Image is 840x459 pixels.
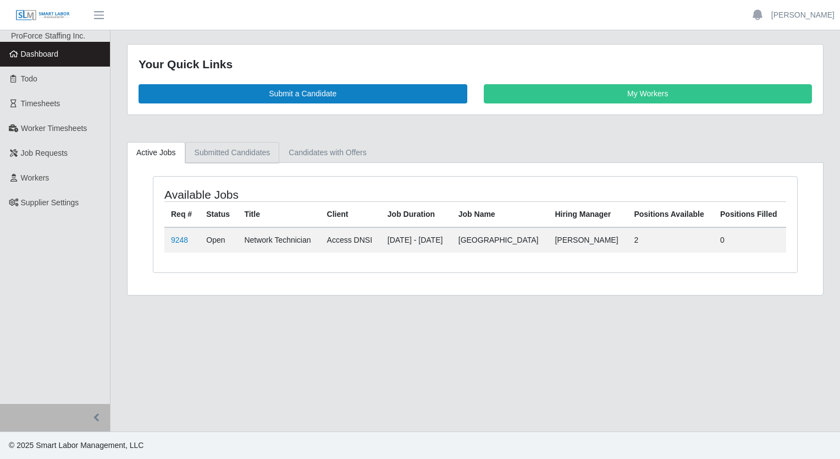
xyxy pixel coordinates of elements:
span: Workers [21,173,49,182]
th: Positions Available [627,201,714,227]
a: Active Jobs [127,142,185,163]
th: Hiring Manager [548,201,627,227]
a: Candidates with Offers [279,142,375,163]
span: Dashboard [21,50,59,58]
h4: Available Jobs [164,188,414,201]
span: Todo [21,74,37,83]
th: Req # [164,201,200,227]
span: Job Requests [21,149,68,157]
span: Supplier Settings [21,198,79,207]
span: Timesheets [21,99,60,108]
span: © 2025 Smart Labor Management, LLC [9,441,143,450]
td: Open [200,227,237,253]
th: Title [237,201,320,227]
td: [DATE] - [DATE] [381,227,452,253]
span: Worker Timesheets [21,124,87,133]
th: Positions Filled [714,201,786,227]
th: Client [320,201,381,227]
span: ProForce Staffing Inc. [11,31,85,40]
img: SLM Logo [15,9,70,21]
a: My Workers [484,84,813,103]
td: [GEOGRAPHIC_DATA] [452,227,549,253]
td: [PERSON_NAME] [548,227,627,253]
th: Status [200,201,237,227]
th: Job Name [452,201,549,227]
td: 2 [627,227,714,253]
a: [PERSON_NAME] [771,9,835,21]
a: Submitted Candidates [185,142,280,163]
div: Your Quick Links [139,56,812,73]
a: Submit a Candidate [139,84,467,103]
td: Access DNSI [320,227,381,253]
td: Network Technician [237,227,320,253]
th: Job Duration [381,201,452,227]
td: 0 [714,227,786,253]
a: 9248 [171,236,188,244]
